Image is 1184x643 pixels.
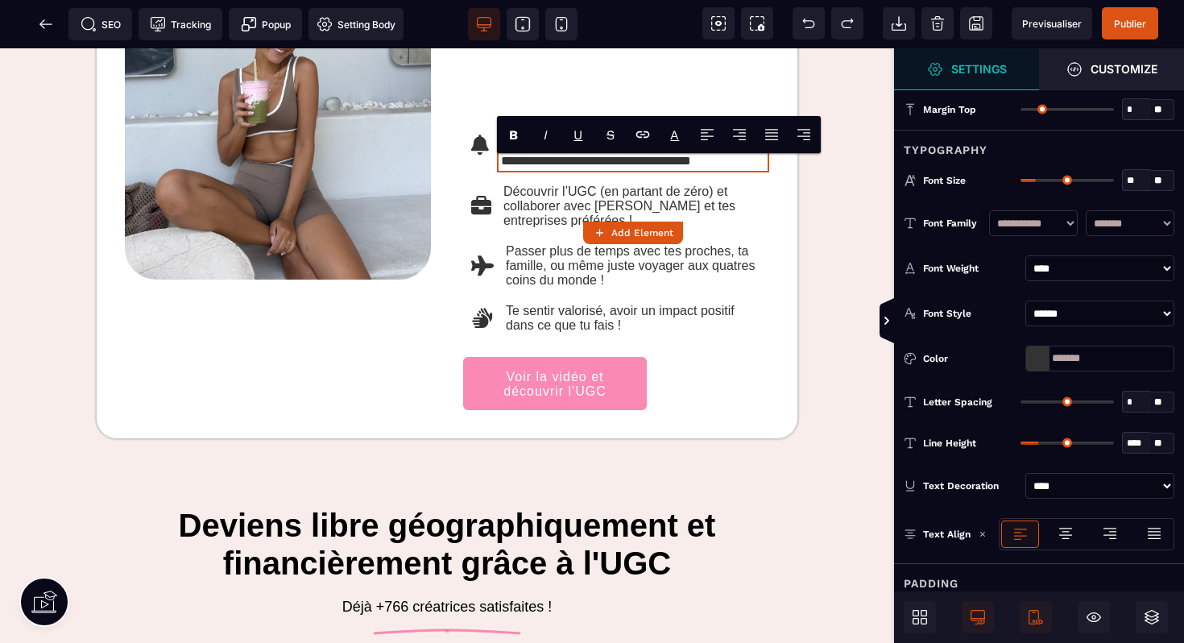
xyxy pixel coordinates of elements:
[463,309,647,362] button: Voir la vidéo et découvrir l'UGC
[1114,18,1146,30] span: Publier
[498,117,530,152] span: Bold
[962,601,994,633] span: Desktop Only
[1020,601,1052,633] span: Mobile Only
[923,437,976,450] span: Line Height
[1091,63,1157,75] strong: Customize
[923,103,976,116] span: Margin Top
[606,127,615,143] s: S
[583,222,683,244] button: Add Element
[1136,601,1168,633] span: Open Layers
[150,16,211,32] span: Tracking
[894,48,1039,90] span: Settings
[373,580,521,587] img: svg+xml;base64,PHN2ZyB4bWxucz0iaHR0cDovL3d3dy53My5vcmcvMjAwMC9zdmciIHdpZHRoPSIxMDAiIHZpZXdCb3g9Ij...
[562,117,594,152] span: Underline
[509,127,518,143] b: B
[923,305,1019,321] div: Font Style
[109,542,785,575] h2: Déjà +766 créatrices satisfaites !
[317,16,395,32] span: Setting Body
[691,117,723,152] span: Align Left
[756,117,788,152] span: Align Justify
[544,127,548,143] i: I
[923,260,1019,276] div: Font Weight
[670,127,679,143] label: Font color
[923,351,1019,367] div: Color
[923,215,981,231] div: Font Family
[594,117,627,152] span: Strike-through
[904,526,971,542] p: Text Align
[670,127,679,143] p: A
[502,192,769,243] text: Passer plus de temps avec tes proches, ta famille, ou même juste voyager aux quatres coins du mon...
[499,132,769,184] text: Découvrir l’UGC (en partant de zéro) et collaborer avec [PERSON_NAME] et tes entreprises préférées !
[788,117,820,152] span: Align Right
[109,450,785,542] h1: Deviens libre géographiquement et financièrement grâce à l'UGC
[904,601,936,633] span: Open Blocks
[502,251,769,288] text: Te sentir valorisé, avoir un impact positif dans ce que tu fais !
[923,174,966,187] span: Font Size
[627,117,659,152] span: Link
[923,396,992,409] span: Letter Spacing
[723,117,756,152] span: Align Center
[573,127,582,143] u: U
[741,7,773,39] span: Screenshot
[1078,601,1110,633] span: Hide/Show Block
[923,478,1019,494] div: Text Decoration
[81,16,121,32] span: SEO
[241,16,291,32] span: Popup
[894,563,1184,593] div: Padding
[1022,18,1082,30] span: Previsualiser
[1039,48,1184,90] span: Open Style Manager
[979,530,987,538] img: loading
[530,117,562,152] span: Italic
[611,227,673,239] strong: Add Element
[702,7,735,39] span: View components
[1012,7,1092,39] span: Preview
[951,63,1007,75] strong: Settings
[894,130,1184,160] div: Typography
